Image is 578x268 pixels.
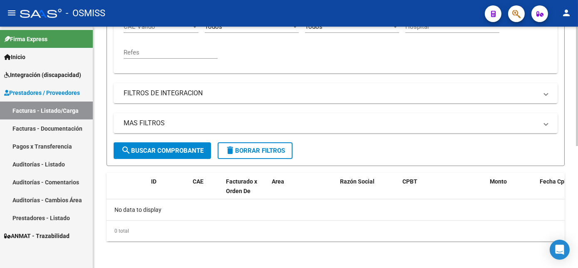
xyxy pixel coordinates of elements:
datatable-header-cell: Razón Social [337,173,399,209]
span: Buscar Comprobante [121,147,203,154]
datatable-header-cell: Area [268,173,325,209]
span: CPBT [402,178,417,185]
span: Facturado x Orden De [226,178,257,194]
span: Firma Express [4,35,47,44]
span: Borrar Filtros [225,147,285,154]
span: CAE Válido [124,23,191,30]
button: Borrar Filtros [218,142,293,159]
mat-icon: delete [225,145,235,155]
span: CAE [193,178,203,185]
div: Open Intercom Messenger [550,240,570,260]
mat-icon: search [121,145,131,155]
span: Monto [490,178,507,185]
mat-expansion-panel-header: MAS FILTROS [114,113,558,133]
mat-panel-title: FILTROS DE INTEGRACION [124,89,538,98]
span: ANMAT - Trazabilidad [4,231,69,241]
span: - OSMISS [66,4,105,22]
datatable-header-cell: CAE [189,173,223,209]
mat-expansion-panel-header: FILTROS DE INTEGRACION [114,83,558,103]
div: No data to display [107,199,565,220]
span: Prestadores / Proveedores [4,88,80,97]
mat-icon: menu [7,8,17,18]
datatable-header-cell: Facturado x Orden De [223,173,268,209]
mat-panel-title: MAS FILTROS [124,119,538,128]
div: 0 total [107,221,565,241]
span: Razón Social [340,178,375,185]
datatable-header-cell: Fecha Cpbt [536,173,574,209]
span: ID [151,178,156,185]
span: Integración (discapacidad) [4,70,81,79]
datatable-header-cell: Monto [486,173,536,209]
button: Buscar Comprobante [114,142,211,159]
span: Area [272,178,284,185]
span: Inicio [4,52,25,62]
datatable-header-cell: CPBT [399,173,486,209]
mat-icon: person [561,8,571,18]
span: Todos [305,23,322,30]
datatable-header-cell: ID [148,173,189,209]
span: Todos [205,23,222,30]
span: Fecha Cpbt [540,178,570,185]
